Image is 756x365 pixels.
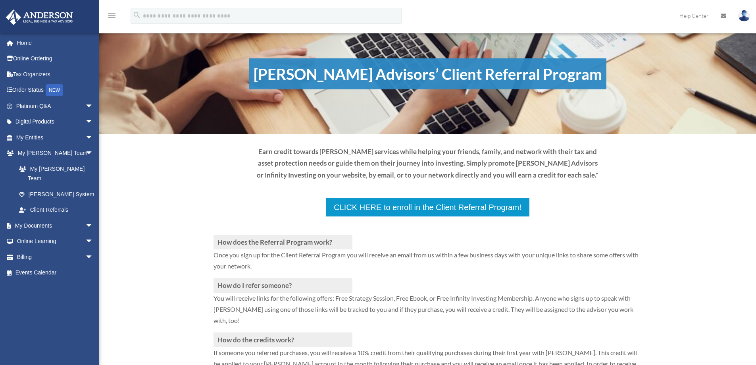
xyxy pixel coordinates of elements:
[107,14,117,21] a: menu
[11,186,105,202] a: [PERSON_NAME] System
[6,145,105,161] a: My [PERSON_NAME] Teamarrow_drop_down
[46,84,63,96] div: NEW
[325,197,530,217] a: CLICK HERE to enroll in the Client Referral Program!
[214,332,352,347] h3: How do the credits work?
[6,51,105,67] a: Online Ordering
[4,10,75,25] img: Anderson Advisors Platinum Portal
[6,66,105,82] a: Tax Organizers
[6,114,105,130] a: Digital Productsarrow_drop_down
[214,249,642,278] p: Once you sign up for the Client Referral Program you will receive an email from us within a few b...
[6,98,105,114] a: Platinum Q&Aarrow_drop_down
[11,161,105,186] a: My [PERSON_NAME] Team
[133,11,141,19] i: search
[85,129,101,146] span: arrow_drop_down
[85,145,101,162] span: arrow_drop_down
[6,265,105,281] a: Events Calendar
[11,202,101,218] a: Client Referrals
[6,218,105,234] a: My Documentsarrow_drop_down
[249,58,606,89] h1: [PERSON_NAME] Advisors’ Client Referral Program
[214,278,352,293] h3: How do I refer someone?
[256,146,599,181] p: Earn credit towards [PERSON_NAME] services while helping your friends, family, and network with t...
[214,293,642,332] p: You will receive links for the following offers: Free Strategy Session, Free Ebook, or Free Infin...
[85,98,101,114] span: arrow_drop_down
[6,35,105,51] a: Home
[107,11,117,21] i: menu
[85,234,101,250] span: arrow_drop_down
[85,249,101,265] span: arrow_drop_down
[6,129,105,145] a: My Entitiesarrow_drop_down
[738,10,750,21] img: User Pic
[6,234,105,249] a: Online Learningarrow_drop_down
[6,82,105,98] a: Order StatusNEW
[85,114,101,130] span: arrow_drop_down
[6,249,105,265] a: Billingarrow_drop_down
[85,218,101,234] span: arrow_drop_down
[214,235,352,249] h3: How does the Referral Program work?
